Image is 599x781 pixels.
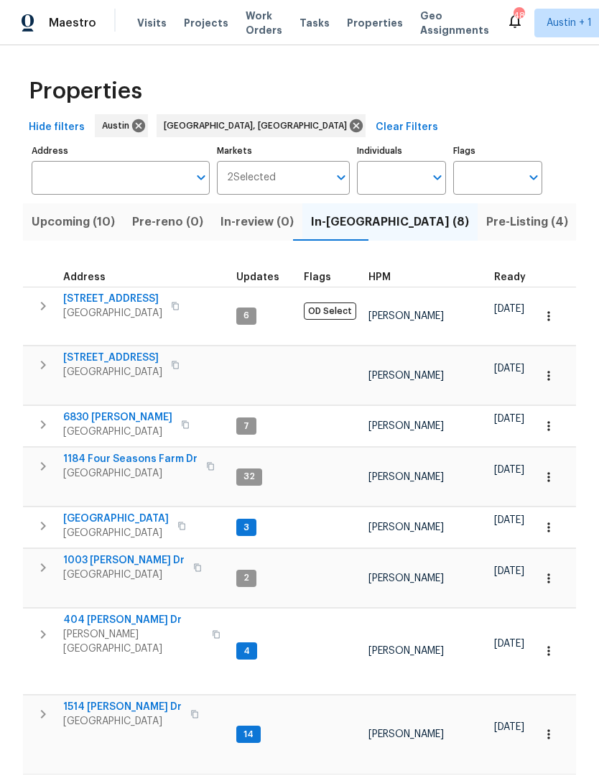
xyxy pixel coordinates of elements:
button: Open [191,167,211,188]
span: 2 Selected [227,172,276,184]
span: [GEOGRAPHIC_DATA] [63,568,185,582]
span: Austin + 1 [547,16,592,30]
span: [PERSON_NAME][GEOGRAPHIC_DATA] [63,627,203,656]
span: Geo Assignments [420,9,489,37]
span: 6830 [PERSON_NAME] [63,410,172,425]
span: [DATE] [494,566,524,576]
span: Projects [184,16,228,30]
span: Maestro [49,16,96,30]
span: 2 [238,572,255,584]
span: [PERSON_NAME] [368,573,444,583]
span: [PERSON_NAME] [368,522,444,532]
button: Clear Filters [370,114,444,141]
span: [GEOGRAPHIC_DATA] [63,365,162,379]
span: [STREET_ADDRESS] [63,292,162,306]
span: Updates [236,272,279,282]
span: [PERSON_NAME] [368,646,444,656]
div: Earliest renovation start date (first business day after COE or Checkout) [494,272,539,282]
span: Upcoming (10) [32,212,115,232]
span: Clear Filters [376,119,438,137]
div: 48 [514,9,524,23]
span: Properties [347,16,403,30]
span: [GEOGRAPHIC_DATA] [63,306,162,320]
span: [PERSON_NAME] [368,371,444,381]
span: 1514 [PERSON_NAME] Dr [63,700,182,714]
span: [GEOGRAPHIC_DATA] [63,512,169,526]
span: [PERSON_NAME] [368,421,444,431]
span: Visits [137,16,167,30]
label: Markets [217,147,350,155]
span: 14 [238,729,259,741]
span: [DATE] [494,515,524,525]
button: Open [427,167,447,188]
span: 6 [238,310,255,322]
span: Work Orders [246,9,282,37]
label: Individuals [357,147,446,155]
div: [GEOGRAPHIC_DATA], [GEOGRAPHIC_DATA] [157,114,366,137]
span: OD Select [304,302,356,320]
span: Flags [304,272,331,282]
span: 3 [238,522,255,534]
div: Austin [95,114,148,137]
span: [DATE] [494,722,524,732]
span: [DATE] [494,414,524,424]
span: Address [63,272,106,282]
button: Open [331,167,351,188]
span: Pre-reno (0) [132,212,203,232]
span: 1003 [PERSON_NAME] Dr [63,553,185,568]
button: Hide filters [23,114,90,141]
span: Tasks [299,18,330,28]
span: 4 [238,645,256,657]
span: Ready [494,272,526,282]
span: [GEOGRAPHIC_DATA] [63,526,169,540]
span: [GEOGRAPHIC_DATA], [GEOGRAPHIC_DATA] [164,119,353,133]
span: In-review (0) [220,212,294,232]
span: [DATE] [494,465,524,475]
span: HPM [368,272,391,282]
span: Properties [29,84,142,98]
span: [PERSON_NAME] [368,472,444,482]
span: [DATE] [494,639,524,649]
label: Address [32,147,210,155]
span: [PERSON_NAME] [368,311,444,321]
span: [GEOGRAPHIC_DATA] [63,466,198,481]
span: [GEOGRAPHIC_DATA] [63,425,172,439]
span: 7 [238,420,255,433]
label: Flags [453,147,542,155]
span: 404 [PERSON_NAME] Dr [63,613,203,627]
span: [PERSON_NAME] [368,729,444,739]
span: Hide filters [29,119,85,137]
span: 1184 Four Seasons Farm Dr [63,452,198,466]
span: [DATE] [494,304,524,314]
span: Pre-Listing (4) [486,212,568,232]
span: 32 [238,471,261,483]
span: [GEOGRAPHIC_DATA] [63,714,182,729]
span: [STREET_ADDRESS] [63,351,162,365]
span: Austin [102,119,135,133]
span: [DATE] [494,364,524,374]
button: Open [524,167,544,188]
span: In-[GEOGRAPHIC_DATA] (8) [311,212,469,232]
